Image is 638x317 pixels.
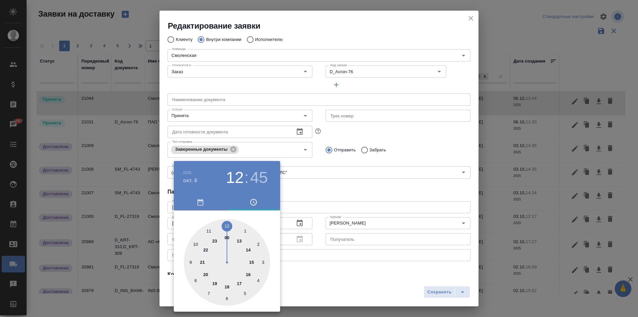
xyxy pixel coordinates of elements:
[250,168,268,187] button: 45
[183,177,197,185] button: окт. 6
[183,171,191,175] button: 2025
[244,168,249,187] h3: :
[226,168,244,187] button: 12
